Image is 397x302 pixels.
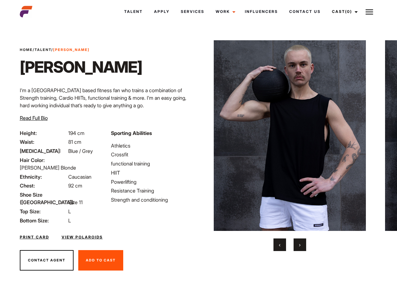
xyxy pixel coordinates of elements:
span: L [68,217,71,224]
li: Strength and conditioning [111,196,195,204]
span: Height: [20,129,67,137]
a: Work [210,3,239,20]
a: Talent [35,48,51,52]
span: 81 cm [68,139,81,145]
img: cropped-aefm-brand-fav-22-square.png [20,5,32,18]
a: Services [175,3,210,20]
li: Powerlifting [111,178,195,186]
span: Hair Color: [20,156,67,164]
a: View Polaroids [62,234,103,240]
span: Chest: [20,182,67,189]
span: Top Size: [20,208,67,215]
a: Home [20,48,33,52]
a: Talent [119,3,148,20]
span: / / [20,47,90,53]
a: Contact Us [284,3,326,20]
span: Waist: [20,138,67,146]
span: Blue / Grey [68,148,93,154]
span: Ethnicity: [20,173,67,181]
strong: Sporting Abilities [111,130,152,136]
span: 92 cm [68,182,82,189]
li: Resistance Training [111,187,195,194]
span: L [68,208,71,215]
span: Caucasian [68,174,91,180]
span: Previous [279,242,280,248]
span: 194 cm [68,130,85,136]
span: Read Full Bio [20,115,48,121]
a: Apply [148,3,175,20]
span: Bottom Size: [20,217,67,224]
span: Size 11 [68,199,83,205]
span: (0) [345,9,352,14]
p: I’m a [GEOGRAPHIC_DATA] based fitness fan who trains a combination of Strength training, Cardio H... [20,87,195,109]
span: [PERSON_NAME] Blonde [20,165,76,171]
h1: [PERSON_NAME] [20,58,142,76]
strong: [PERSON_NAME] [53,48,90,52]
a: Influencers [239,3,284,20]
button: Contact Agent [20,250,74,271]
span: Next [299,242,301,248]
a: Print Card [20,234,49,240]
span: Add To Cast [86,258,116,262]
li: Crossfit [111,151,195,158]
img: Burger icon [366,8,373,16]
span: [MEDICAL_DATA]: [20,147,67,155]
button: Read Full Bio [20,114,48,122]
li: functional training [111,160,195,167]
a: Cast(0) [326,3,361,20]
span: Shoe Size ([GEOGRAPHIC_DATA]): [20,191,67,206]
li: Athletics [111,142,195,149]
li: HIIT [111,169,195,176]
button: Add To Cast [78,250,123,271]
